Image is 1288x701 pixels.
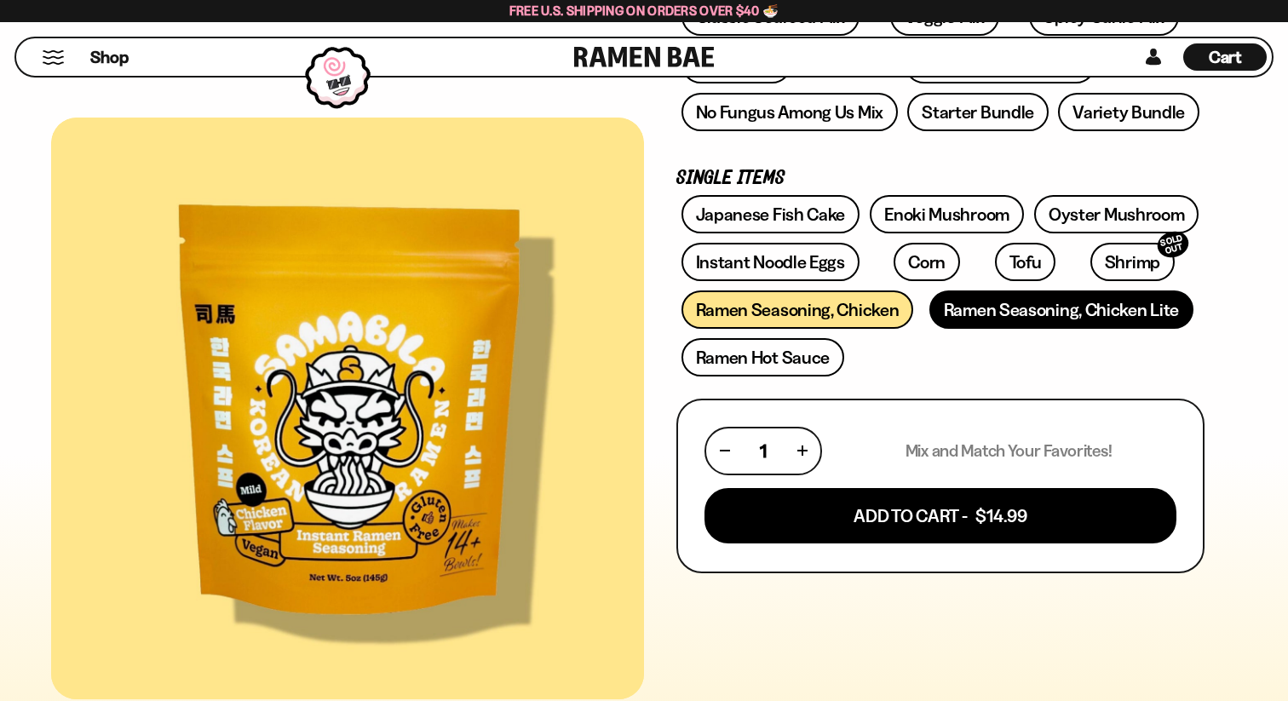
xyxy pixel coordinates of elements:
[1034,195,1199,233] a: Oyster Mushroom
[760,440,767,462] span: 1
[1090,243,1175,281] a: ShrimpSOLD OUT
[907,93,1049,131] a: Starter Bundle
[681,243,860,281] a: Instant Noodle Eggs
[90,46,129,69] span: Shop
[681,338,845,376] a: Ramen Hot Sauce
[894,243,960,281] a: Corn
[1058,93,1199,131] a: Variety Bundle
[1209,47,1242,67] span: Cart
[1183,38,1267,76] div: Cart
[704,488,1176,543] button: Add To Cart - $14.99
[681,93,898,131] a: No Fungus Among Us Mix
[681,195,860,233] a: Japanese Fish Cake
[1154,228,1192,261] div: SOLD OUT
[870,195,1024,233] a: Enoki Mushroom
[509,3,779,19] span: Free U.S. Shipping on Orders over $40 🍜
[906,440,1113,462] p: Mix and Match Your Favorites!
[995,243,1056,281] a: Tofu
[90,43,129,71] a: Shop
[676,170,1205,187] p: Single Items
[929,290,1193,329] a: Ramen Seasoning, Chicken Lite
[42,50,65,65] button: Mobile Menu Trigger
